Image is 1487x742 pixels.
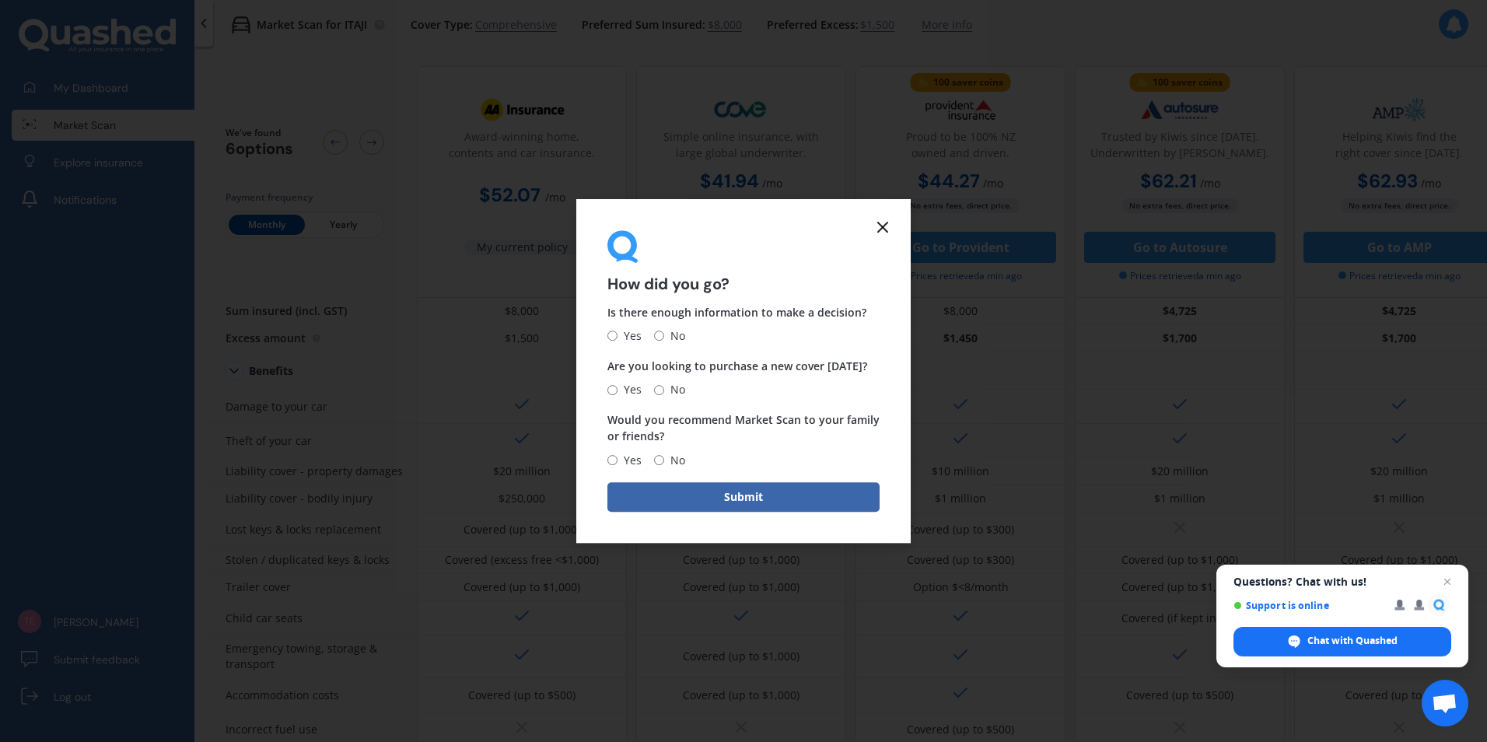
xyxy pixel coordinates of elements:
span: No [664,451,685,470]
input: Yes [607,385,618,395]
span: Chat with Quashed [1233,627,1451,656]
span: No [664,380,685,399]
input: No [654,455,664,465]
input: Yes [607,331,618,341]
input: No [654,331,664,341]
span: Yes [618,327,642,345]
a: Open chat [1422,680,1468,726]
span: Yes [618,380,642,399]
span: Questions? Chat with us! [1233,576,1451,588]
span: No [664,327,685,345]
input: No [654,385,664,395]
button: Submit [607,482,880,512]
span: Yes [618,451,642,470]
div: How did you go? [607,230,880,292]
input: Yes [607,455,618,465]
span: Would you recommend Market Scan to your family or friends? [607,413,880,444]
span: Chat with Quashed [1307,634,1398,648]
span: Is there enough information to make a decision? [607,305,866,320]
span: Support is online [1233,600,1384,611]
span: Are you looking to purchase a new cover [DATE]? [607,359,867,373]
